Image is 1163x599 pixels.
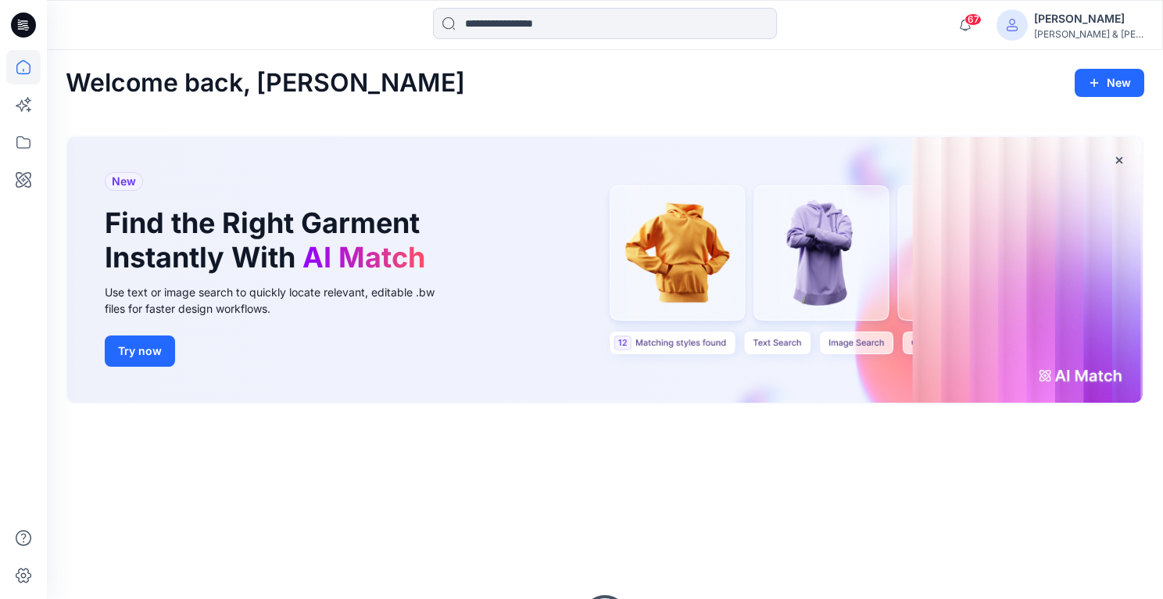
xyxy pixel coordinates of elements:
[1034,28,1143,40] div: [PERSON_NAME] & [PERSON_NAME]
[1075,69,1144,97] button: New
[1006,19,1018,31] svg: avatar
[302,240,425,274] span: AI Match
[105,335,175,367] button: Try now
[964,13,982,26] span: 67
[105,284,456,317] div: Use text or image search to quickly locate relevant, editable .bw files for faster design workflows.
[66,69,465,98] h2: Welcome back, [PERSON_NAME]
[105,206,433,274] h1: Find the Right Garment Instantly With
[112,172,136,191] span: New
[1034,9,1143,28] div: [PERSON_NAME]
